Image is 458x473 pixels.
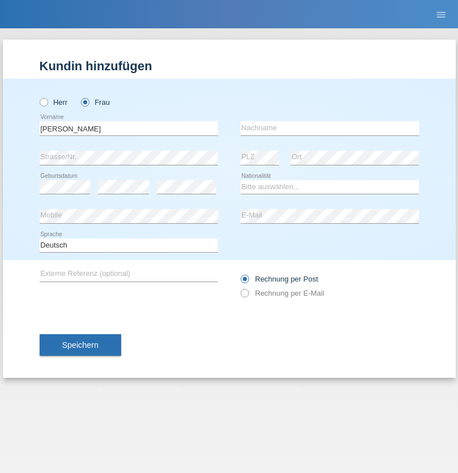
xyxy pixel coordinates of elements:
[81,98,88,105] input: Frau
[40,98,47,105] input: Herr
[62,340,99,350] span: Speichern
[241,275,318,283] label: Rechnung per Post
[81,98,110,106] label: Frau
[430,11,452,18] a: menu
[40,98,68,106] label: Herr
[435,9,447,20] i: menu
[241,289,248,303] input: Rechnung per E-Mail
[241,275,248,289] input: Rechnung per Post
[241,289,324,297] label: Rechnung per E-Mail
[40,334,121,356] button: Speichern
[40,59,419,73] h1: Kundin hinzufügen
